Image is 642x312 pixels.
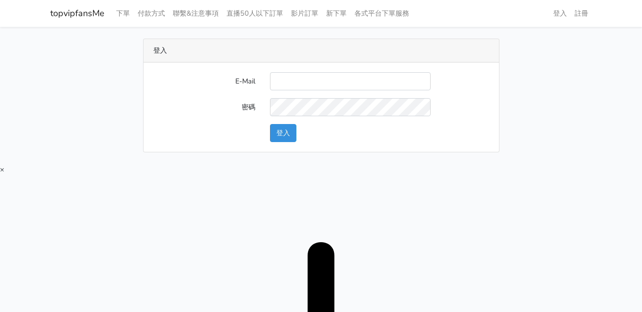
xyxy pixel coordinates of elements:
[144,39,499,62] div: 登入
[146,72,263,90] label: E-Mail
[169,4,223,23] a: 聯繫&注意事項
[223,4,287,23] a: 直播50人以下訂單
[112,4,134,23] a: 下單
[549,4,571,23] a: 登入
[287,4,322,23] a: 影片訂單
[351,4,413,23] a: 各式平台下單服務
[322,4,351,23] a: 新下單
[134,4,169,23] a: 付款方式
[50,4,104,23] a: topvipfansMe
[571,4,592,23] a: 註冊
[270,124,296,142] button: 登入
[146,98,263,116] label: 密碼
